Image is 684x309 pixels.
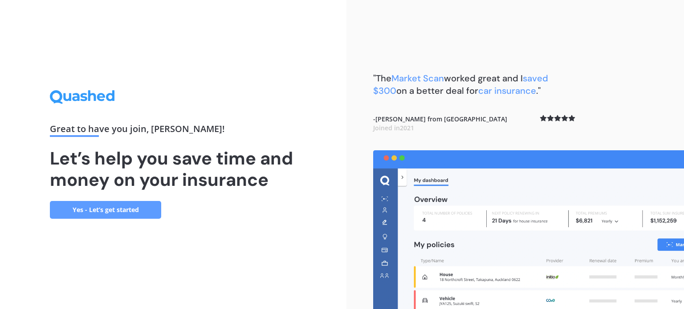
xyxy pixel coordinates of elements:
img: dashboard.webp [373,150,684,309]
span: Joined in 2021 [373,124,414,132]
span: saved $300 [373,72,548,96]
h1: Let’s help you save time and money on your insurance [50,148,297,190]
span: Market Scan [391,72,444,84]
span: car insurance [478,85,536,96]
b: "The worked great and I on a better deal for ." [373,72,548,96]
div: Great to have you join , [PERSON_NAME] ! [50,124,297,137]
a: Yes - Let’s get started [50,201,161,219]
b: - [PERSON_NAME] from [GEOGRAPHIC_DATA] [373,115,507,132]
